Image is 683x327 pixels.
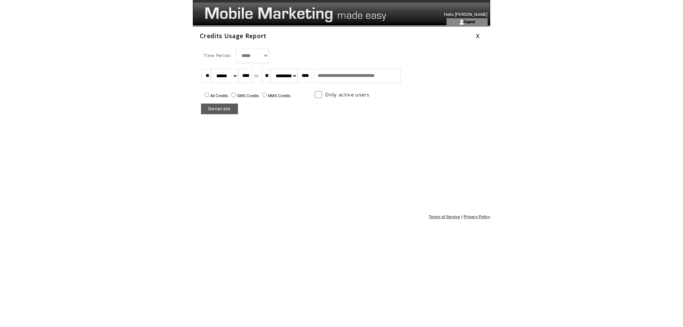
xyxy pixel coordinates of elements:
img: account_icon.gif [459,19,464,25]
a: Terms of Service [429,215,460,219]
input: All Credits [205,93,209,97]
span: Only active users [325,91,369,98]
span: Hello [PERSON_NAME] [444,12,487,17]
input: MMS Credits [262,93,267,97]
label: SMS Credits [229,94,259,98]
span: Time Period: [204,53,232,58]
label: MMS Credits [260,94,291,98]
span: to [254,73,259,78]
a: Generate [201,104,238,114]
input: SMS Credits [231,93,236,97]
span: Credits Usage Report [200,32,267,40]
span: | [461,215,462,219]
a: Privacy Policy [464,215,490,219]
a: logout [464,19,475,24]
label: All Credits [203,94,228,98]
